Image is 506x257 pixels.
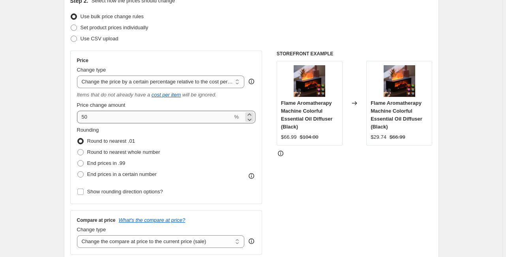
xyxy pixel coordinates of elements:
[87,149,160,155] span: Round to nearest whole number
[81,25,148,30] span: Set product prices individually
[384,65,415,97] img: XFYNvmk1pSnT0Yqy_80x.webp
[234,114,239,120] span: %
[81,36,118,42] span: Use CSV upload
[281,133,297,141] div: $66.99
[77,102,126,108] span: Price change amount
[77,67,106,73] span: Change type
[390,133,405,141] strike: $66.99
[87,171,157,177] span: End prices in a certain number
[77,111,233,123] input: 50
[81,13,144,19] span: Use bulk price change rules
[77,227,106,232] span: Change type
[281,100,333,130] span: Flame Aromatherapy Machine Colorful Essential Oil Diffuser (Black)
[87,189,163,195] span: Show rounding direction options?
[277,51,433,57] h6: STOREFRONT EXAMPLE
[77,57,88,64] h3: Price
[371,133,386,141] div: $29.74
[87,160,126,166] span: End prices in .99
[300,133,319,141] strike: $104.00
[77,217,116,223] h3: Compare at price
[119,217,186,223] button: What's the compare at price?
[87,138,135,144] span: Round to nearest .01
[371,100,422,130] span: Flame Aromatherapy Machine Colorful Essential Oil Diffuser (Black)
[294,65,325,97] img: XFYNvmk1pSnT0Yqy_80x.webp
[182,92,217,98] i: will be ignored.
[77,127,99,133] span: Rounding
[247,77,255,85] div: help
[247,237,255,245] div: help
[77,92,150,98] i: Items that do not already have a
[152,92,181,98] a: cost per item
